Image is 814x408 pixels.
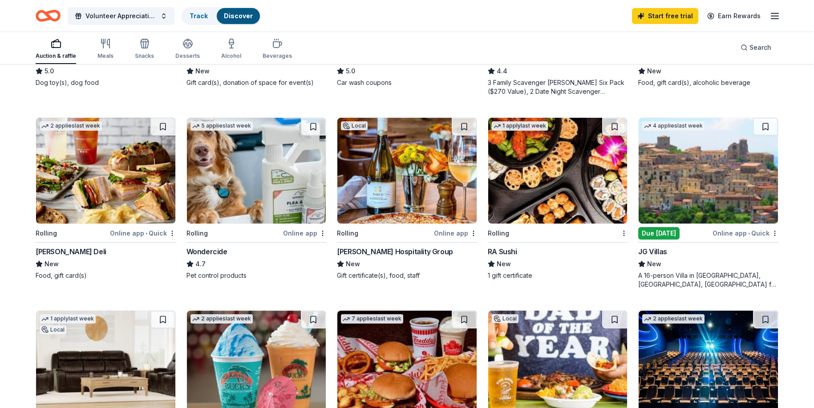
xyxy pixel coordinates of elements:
[341,314,403,324] div: 7 applies last week
[638,227,680,240] div: Due [DATE]
[175,35,200,64] button: Desserts
[642,121,705,131] div: 4 applies last week
[638,78,778,87] div: Food, gift card(s), alcoholic beverage
[497,259,511,269] span: New
[632,8,698,24] a: Start free trial
[36,228,57,239] div: Rolling
[135,52,154,60] div: Snacks
[40,121,102,131] div: 2 applies last week
[40,325,66,334] div: Local
[341,121,368,130] div: Local
[346,66,355,76] span: 5.0
[488,246,517,257] div: RA Sushi
[36,5,61,26] a: Home
[638,117,778,289] a: Image for JG Villas4 applieslast weekDue [DATE]Online app•QuickJG VillasNewA 16-person Villa in [...
[36,117,176,280] a: Image for McAlister's Deli2 applieslast weekRollingOnline app•Quick[PERSON_NAME] DeliNewFood, gif...
[497,66,507,76] span: 4.4
[337,117,477,280] a: Image for Berg Hospitality GroupLocalRollingOnline app[PERSON_NAME] Hospitality GroupNewGift cert...
[36,246,106,257] div: [PERSON_NAME] Deli
[146,230,147,237] span: •
[85,11,157,21] span: Volunteer Appreciation Night
[749,42,771,53] span: Search
[337,78,477,87] div: Car wash coupons
[110,228,176,239] div: Online app Quick
[186,228,208,239] div: Rolling
[638,271,778,289] div: A 16-person Villa in [GEOGRAPHIC_DATA], [GEOGRAPHIC_DATA], [GEOGRAPHIC_DATA] for 7days/6nights (R...
[190,314,253,324] div: 2 applies last week
[45,66,54,76] span: 5.0
[190,12,208,20] a: Track
[337,246,453,257] div: [PERSON_NAME] Hospitality Group
[346,259,360,269] span: New
[36,52,76,60] div: Auction & raffle
[488,117,628,280] a: Image for RA Sushi1 applylast weekRollingRA SushiNew1 gift certificate
[488,118,628,224] img: Image for RA Sushi
[488,228,509,239] div: Rolling
[713,228,778,239] div: Online app Quick
[434,228,477,239] div: Online app
[97,35,113,64] button: Meals
[195,259,206,269] span: 4.7
[186,78,327,87] div: Gift card(s), donation of space for event(s)
[221,52,241,60] div: Alcohol
[647,259,661,269] span: New
[186,117,327,280] a: Image for Wondercide5 applieslast weekRollingOnline appWondercide4.7Pet control products
[195,66,210,76] span: New
[40,314,96,324] div: 1 apply last week
[97,52,113,60] div: Meals
[488,78,628,96] div: 3 Family Scavenger [PERSON_NAME] Six Pack ($270 Value), 2 Date Night Scavenger [PERSON_NAME] Two ...
[337,118,477,224] img: Image for Berg Hospitality Group
[45,259,59,269] span: New
[283,228,326,239] div: Online app
[263,52,292,60] div: Beverages
[733,39,778,56] button: Search
[182,7,261,25] button: TrackDiscover
[224,12,253,20] a: Discover
[36,35,76,64] button: Auction & raffle
[748,230,750,237] span: •
[337,271,477,280] div: Gift certificate(s), food, staff
[187,118,326,224] img: Image for Wondercide
[68,7,174,25] button: Volunteer Appreciation Night
[639,118,778,224] img: Image for JG Villas
[186,271,327,280] div: Pet control products
[36,78,176,87] div: Dog toy(s), dog food
[263,35,292,64] button: Beverages
[337,228,358,239] div: Rolling
[135,35,154,64] button: Snacks
[647,66,661,76] span: New
[186,246,227,257] div: Wondercide
[190,121,253,131] div: 5 applies last week
[36,271,176,280] div: Food, gift card(s)
[638,246,667,257] div: JG Villas
[642,314,705,324] div: 2 applies last week
[175,52,200,60] div: Desserts
[702,8,766,24] a: Earn Rewards
[488,271,628,280] div: 1 gift certificate
[36,118,175,224] img: Image for McAlister's Deli
[221,35,241,64] button: Alcohol
[492,314,518,323] div: Local
[492,121,548,131] div: 1 apply last week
